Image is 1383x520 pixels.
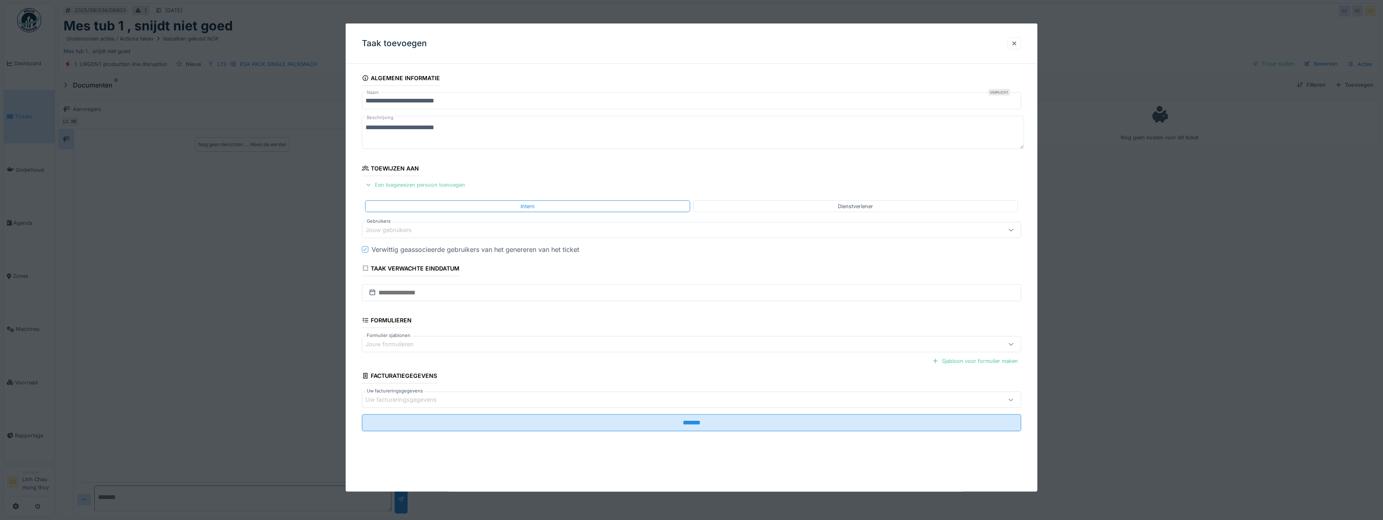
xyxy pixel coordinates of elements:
div: Algemene informatie [362,72,440,86]
div: Toewijzen aan [362,162,419,176]
div: Sjabloon voor formulier maken [929,356,1021,367]
div: Intern [520,202,535,210]
label: Formulier sjablonen [365,332,412,339]
div: Verplicht [988,89,1010,96]
h3: Taak toevoegen [362,38,427,49]
div: Facturatiegegevens [362,370,437,384]
label: Beschrijving [365,113,395,123]
div: Een toegewezen persoon toevoegen [362,179,468,190]
div: Dienstverlener [838,202,873,210]
label: Gebruikers [365,218,392,225]
div: Jouw gebruikers [365,226,423,234]
label: Uw factureringsgegevens [365,388,425,394]
div: Verwittig geassocieerde gebruikers van het genereren van het ticket [372,245,579,254]
div: Jouw formulieren [365,340,425,349]
div: Uw factureringsgegevens [365,395,448,404]
div: Taak verwachte einddatum [362,262,459,276]
div: Formulieren [362,314,412,328]
label: Naam [365,89,380,96]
